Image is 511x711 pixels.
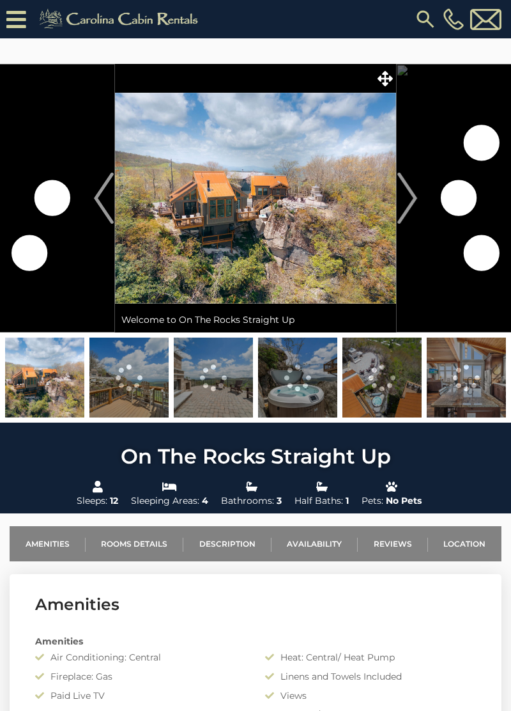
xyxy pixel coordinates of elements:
[358,526,428,561] a: Reviews
[256,689,485,702] div: Views
[89,338,169,418] img: 168624538
[86,526,184,561] a: Rooms Details
[342,338,422,418] img: 168624534
[115,307,396,332] div: Welcome to On The Rocks Straight Up
[26,651,256,664] div: Air Conditioning: Central
[256,651,485,664] div: Heat: Central/ Heat Pump
[5,338,84,418] img: 168624533
[33,6,209,32] img: Khaki-logo.png
[271,526,358,561] a: Availability
[10,526,86,561] a: Amenities
[397,173,416,224] img: arrow
[414,8,437,31] img: search-regular.svg
[93,64,115,332] button: Previous
[256,670,485,683] div: Linens and Towels Included
[440,8,467,30] a: [PHONE_NUMBER]
[26,635,485,648] div: Amenities
[35,593,476,616] h3: Amenities
[174,338,253,418] img: 168624550
[183,526,271,561] a: Description
[94,173,113,224] img: arrow
[428,526,502,561] a: Location
[26,689,256,702] div: Paid Live TV
[396,64,418,332] button: Next
[427,338,506,418] img: 167946766
[26,670,256,683] div: Fireplace: Gas
[258,338,337,418] img: 168624546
